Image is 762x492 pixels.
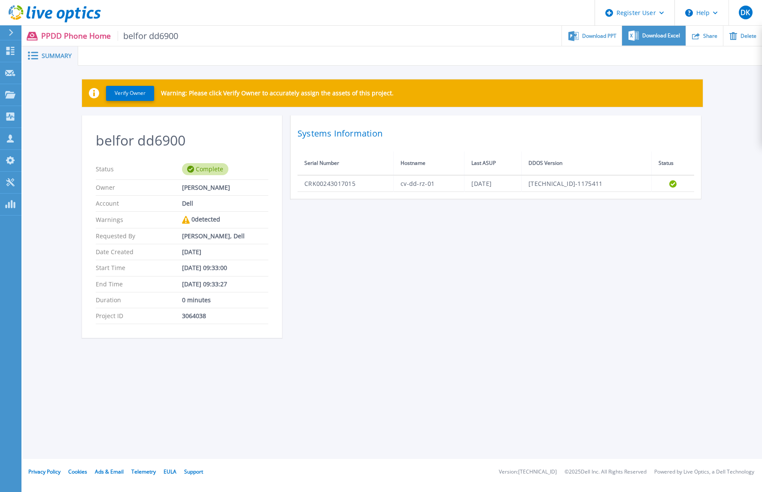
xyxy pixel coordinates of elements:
[464,175,522,192] td: [DATE]
[96,163,182,175] p: Status
[298,152,393,175] th: Serial Number
[182,297,268,304] div: 0 minutes
[96,233,182,240] p: Requested By
[42,53,72,59] span: Summary
[654,469,754,475] li: Powered by Live Optics, a Dell Technology
[41,31,179,41] p: PPDD Phone Home
[393,152,464,175] th: Hostname
[28,468,61,475] a: Privacy Policy
[182,281,268,288] div: [DATE] 09:33:27
[393,175,464,192] td: cv-dd-rz-01
[184,468,203,475] a: Support
[96,281,182,288] p: End Time
[182,313,268,319] div: 3064038
[565,469,647,475] li: © 2025 Dell Inc. All Rights Reserved
[651,152,694,175] th: Status
[298,175,393,192] td: CRK00243017015
[96,133,268,149] h2: belfor dd6900
[298,126,694,141] h2: Systems Information
[96,313,182,319] p: Project ID
[131,468,156,475] a: Telemetry
[96,297,182,304] p: Duration
[96,200,182,207] p: Account
[118,31,179,41] span: belfor dd6900
[182,200,268,207] div: Dell
[164,468,176,475] a: EULA
[703,33,717,39] span: Share
[741,33,756,39] span: Delete
[182,184,268,191] div: [PERSON_NAME]
[96,264,182,271] p: Start Time
[582,33,616,39] span: Download PPT
[95,468,124,475] a: Ads & Email
[106,86,154,101] button: Verify Owner
[741,9,750,16] span: DK
[182,163,228,175] div: Complete
[642,33,680,38] span: Download Excel
[161,90,394,97] p: Warning: Please click Verify Owner to accurately assign the assets of this project.
[464,152,522,175] th: Last ASUP
[182,233,268,240] div: [PERSON_NAME], Dell
[96,216,182,224] p: Warnings
[182,216,268,224] div: 0 detected
[68,468,87,475] a: Cookies
[96,184,182,191] p: Owner
[182,264,268,271] div: [DATE] 09:33:00
[522,175,652,192] td: [TECHNICAL_ID]-1175411
[499,469,557,475] li: Version: [TECHNICAL_ID]
[522,152,652,175] th: DDOS Version
[182,249,268,255] div: [DATE]
[96,249,182,255] p: Date Created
